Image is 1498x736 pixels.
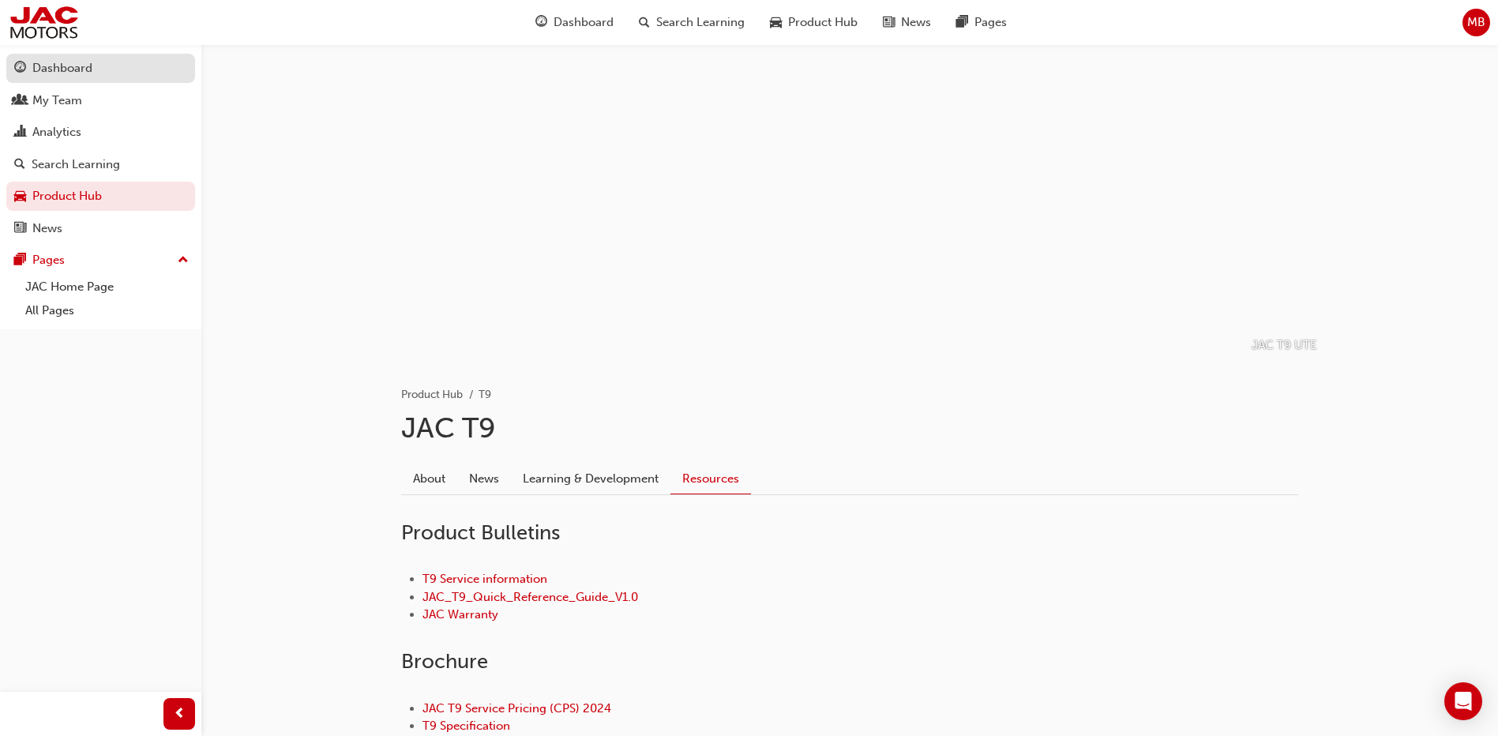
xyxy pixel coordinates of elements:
[178,250,189,271] span: up-icon
[974,13,1007,32] span: Pages
[14,158,25,172] span: search-icon
[19,299,195,323] a: All Pages
[32,123,81,141] div: Analytics
[523,6,626,39] a: guage-iconDashboard
[174,704,186,724] span: prev-icon
[14,94,26,108] span: people-icon
[14,190,26,204] span: car-icon
[757,6,870,39] a: car-iconProduct Hub
[6,182,195,211] a: Product Hub
[656,13,745,32] span: Search Learning
[535,13,547,32] span: guage-icon
[6,150,195,179] a: Search Learning
[6,51,195,246] button: DashboardMy TeamAnalyticsSearch LearningProduct HubNews
[6,246,195,275] button: Pages
[770,13,782,32] span: car-icon
[1467,13,1485,32] span: MB
[32,156,120,174] div: Search Learning
[626,6,757,39] a: search-iconSearch Learning
[639,13,650,32] span: search-icon
[8,5,80,40] img: jac-portal
[32,251,65,269] div: Pages
[401,649,1298,674] h2: Brochure
[6,54,195,83] a: Dashboard
[14,253,26,268] span: pages-icon
[788,13,858,32] span: Product Hub
[6,214,195,243] a: News
[554,13,614,32] span: Dashboard
[422,701,611,715] a: JAC T9 Service Pricing (CPS) 2024
[883,13,895,32] span: news-icon
[457,464,511,494] a: News
[944,6,1019,39] a: pages-iconPages
[422,572,547,586] a: T9 Service information
[14,222,26,236] span: news-icon
[1444,682,1482,720] div: Open Intercom Messenger
[422,590,638,604] a: JAC_T9_Quick_Reference_Guide_V1.0
[14,62,26,76] span: guage-icon
[422,607,498,621] a: JAC Warranty
[870,6,944,39] a: news-iconNews
[32,59,92,77] div: Dashboard
[479,386,491,404] li: T9
[401,464,457,494] a: About
[422,719,510,733] a: T9 Specification
[401,411,1298,445] h1: JAC T9
[401,520,1298,546] h2: Product Bulletins
[956,13,968,32] span: pages-icon
[19,275,195,299] a: JAC Home Page
[511,464,670,494] a: Learning & Development
[1462,9,1490,36] button: MB
[901,13,931,32] span: News
[1252,336,1317,355] p: JAC T9 UTE
[32,92,82,110] div: My Team
[6,86,195,115] a: My Team
[14,126,26,140] span: chart-icon
[670,464,751,494] a: Resources
[32,220,62,238] div: News
[401,388,463,401] a: Product Hub
[6,118,195,147] a: Analytics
